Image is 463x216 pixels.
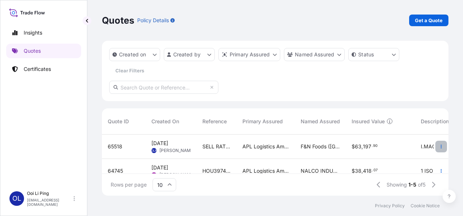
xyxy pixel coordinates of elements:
[108,167,123,175] span: 64745
[375,203,405,209] a: Privacy Policy
[355,168,361,173] span: 38
[151,140,168,147] span: [DATE]
[27,191,72,196] p: Ooi Li Ping
[372,145,373,147] span: .
[151,147,157,154] span: OLP
[352,168,355,173] span: $
[373,145,377,147] span: 90
[164,48,215,61] button: createdBy Filter options
[202,118,227,125] span: Reference
[348,48,399,61] button: certificateStatus Filter options
[295,51,334,58] p: Named Assured
[230,51,270,58] p: Primary Assured
[409,15,448,26] a: Get a Quote
[24,65,51,73] p: Certificates
[387,181,407,188] span: Showing
[24,47,41,55] p: Quotes
[27,198,72,207] p: [EMAIL_ADDRESS][DOMAIN_NAME]
[159,148,195,153] span: [PERSON_NAME]
[355,144,361,149] span: 63
[202,167,231,175] span: HOU397443
[111,181,147,188] span: Rows per page
[242,118,283,125] span: Primary Assured
[173,51,201,58] p: Created by
[6,44,81,58] a: Quotes
[363,144,371,149] span: 197
[372,169,373,172] span: .
[12,195,21,202] span: OL
[159,172,195,178] span: [PERSON_NAME]
[373,169,378,172] span: 07
[301,143,340,150] span: F&N Foods ([GEOGRAPHIC_DATA]) Co., Ltd.
[6,62,81,76] a: Certificates
[6,25,81,40] a: Insights
[109,48,160,61] button: createdOn Filter options
[108,118,129,125] span: Quote ID
[151,164,168,171] span: [DATE]
[352,144,355,149] span: $
[415,17,443,24] p: Get a Quote
[151,118,179,125] span: Created On
[202,143,231,150] span: SELL RATE: 250
[361,144,363,149] span: ,
[115,67,144,74] p: Clear Filters
[411,203,440,209] a: Cookie Notice
[108,143,122,150] span: 65518
[301,167,340,175] span: NALCO INDUSTRIAL SERVICES [GEOGRAPHIC_DATA]
[218,48,280,61] button: distributor Filter options
[24,29,42,36] p: Insights
[119,51,146,58] p: Created on
[102,15,134,26] p: Quotes
[109,81,218,94] input: Search Quote or Reference...
[358,51,374,58] p: Status
[352,118,385,125] span: Insured Value
[109,65,150,76] button: Clear Filters
[301,118,340,125] span: Named Assured
[363,168,372,173] span: 418
[284,48,345,61] button: cargoOwner Filter options
[242,167,289,175] span: APL Logistics Americas, Ltd ([GEOGRAPHIC_DATA] Other)
[242,143,289,150] span: APL Logistics Americas, Ltd ([GEOGRAPHIC_DATA] Other)
[361,168,363,173] span: ,
[137,17,169,24] p: Policy Details
[418,181,426,188] span: of 5
[408,181,416,188] span: 1-5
